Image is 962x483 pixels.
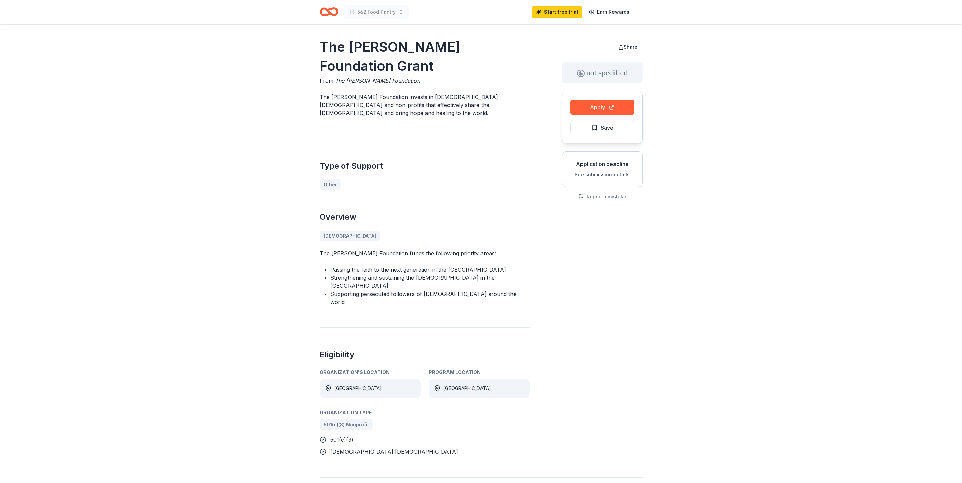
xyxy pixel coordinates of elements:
[335,77,420,84] span: The [PERSON_NAME] Foundation
[320,249,530,257] p: The [PERSON_NAME] Foundation funds the following priority areas:
[575,171,630,179] button: See submission details
[562,62,643,83] div: not specified
[334,384,382,392] div: [GEOGRAPHIC_DATA]
[330,266,530,274] li: Passing the faith to the next generation in the [GEOGRAPHIC_DATA]
[320,38,530,75] h1: The [PERSON_NAME] Foundation Grant
[532,6,582,18] a: Start free trial
[320,349,530,360] h2: Eligibility
[320,409,530,417] div: Organization Type
[330,274,530,290] li: Strengthening and sustaining the [DEMOGRAPHIC_DATA] in the [GEOGRAPHIC_DATA]
[330,436,353,443] span: 501(c)(3)
[601,123,613,132] span: Save
[613,40,643,54] button: Share
[324,421,369,429] span: 501(c)(3) Nonprofit
[357,8,396,16] span: 5&2 Food Pantry
[320,161,530,171] h2: Type of Support
[320,77,530,85] div: From
[578,193,626,201] button: Report a mistake
[624,44,637,50] span: Share
[568,160,637,168] div: Application deadline
[320,179,341,190] a: Other
[570,100,634,115] button: Apply
[443,384,491,392] div: [GEOGRAPHIC_DATA]
[585,6,633,18] a: Earn Rewards
[344,5,409,19] button: 5&2 Food Pantry
[429,368,530,376] div: Program Location
[320,368,421,376] div: Organization's Location
[320,4,338,20] a: Home
[330,448,458,455] span: [DEMOGRAPHIC_DATA] [DEMOGRAPHIC_DATA]
[320,93,530,117] p: The [PERSON_NAME] Foundation invests in [DEMOGRAPHIC_DATA] [DEMOGRAPHIC_DATA] and non-profits tha...
[330,290,530,306] li: Supporting persecuted followers of [DEMOGRAPHIC_DATA] around the world
[320,419,373,430] a: 501(c)(3) Nonprofit
[320,212,530,222] h2: Overview
[570,120,634,135] button: Save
